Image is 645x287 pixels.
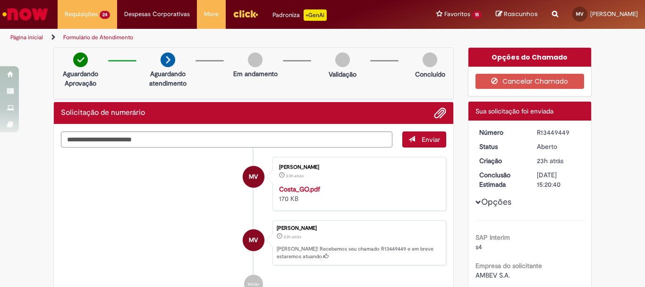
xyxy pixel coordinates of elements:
[472,156,530,165] dt: Criação
[100,11,110,19] span: 24
[1,5,50,24] img: ServiceNow
[475,243,482,251] span: s4
[277,245,441,260] p: [PERSON_NAME]! Recebemos seu chamado R13449449 e em breve estaremos atuando.
[537,128,581,137] div: R13449449
[468,48,592,67] div: Opções do Chamado
[537,157,563,165] span: 23h atrás
[58,69,103,88] p: Aguardando Aprovação
[10,34,43,41] a: Página inicial
[279,165,436,170] div: [PERSON_NAME]
[576,11,584,17] span: MV
[504,9,538,18] span: Rascunhos
[233,7,258,21] img: click_logo_yellow_360x200.png
[537,157,563,165] time: 26/08/2025 16:20:36
[434,107,446,119] button: Adicionar anexos
[73,52,88,67] img: check-circle-green.png
[444,9,470,19] span: Favoritos
[65,9,98,19] span: Requisições
[249,165,258,188] span: MV
[286,173,304,179] time: 26/08/2025 16:20:34
[243,229,264,251] div: Maria Fernanda Brandao Vinholis
[279,184,436,203] div: 170 KB
[277,226,441,231] div: [PERSON_NAME]
[279,185,320,193] a: Costa_GO.pdf
[475,74,585,89] button: Cancelar Chamado
[61,220,446,266] li: Maria Fernanda Brandao Vinholis
[145,69,191,88] p: Aguardando atendimento
[272,9,327,21] div: Padroniza
[415,70,445,79] p: Concluído
[590,10,638,18] span: [PERSON_NAME]
[286,173,304,179] span: 23h atrás
[243,166,264,188] div: Maria Fernanda Brandao Vinholis
[402,131,446,148] button: Enviar
[204,9,219,19] span: More
[61,109,145,117] h2: Solicitação de numerário Histórico de tíquete
[161,52,175,67] img: arrow-next.png
[7,29,423,46] ul: Trilhas de página
[284,234,301,240] time: 26/08/2025 16:20:36
[233,69,278,78] p: Em andamento
[423,52,437,67] img: img-circle-grey.png
[472,11,482,19] span: 15
[61,131,392,148] textarea: Digite sua mensagem aqui...
[537,156,581,165] div: 26/08/2025 16:20:36
[248,52,263,67] img: img-circle-grey.png
[537,142,581,151] div: Aberto
[422,135,440,144] span: Enviar
[304,9,327,21] p: +GenAi
[284,234,301,240] span: 23h atrás
[329,70,356,79] p: Validação
[537,170,581,189] div: [DATE] 15:20:40
[472,142,530,151] dt: Status
[124,9,190,19] span: Despesas Corporativas
[472,128,530,137] dt: Número
[475,271,510,279] span: AMBEV S.A.
[475,233,510,242] b: SAP Interim
[475,261,542,270] b: Empresa do solicitante
[63,34,133,41] a: Formulário de Atendimento
[335,52,350,67] img: img-circle-grey.png
[472,170,530,189] dt: Conclusão Estimada
[249,229,258,252] span: MV
[475,107,553,115] span: Sua solicitação foi enviada
[496,10,538,19] a: Rascunhos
